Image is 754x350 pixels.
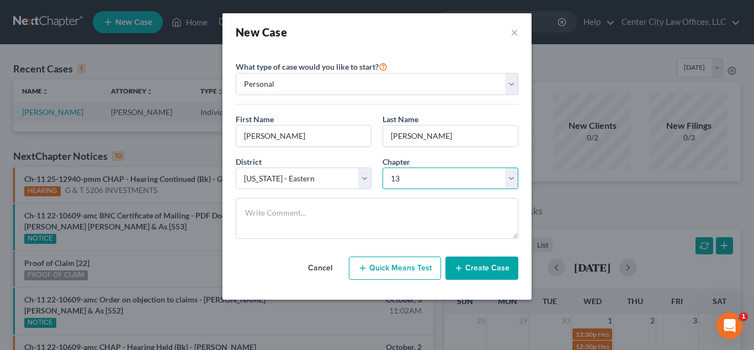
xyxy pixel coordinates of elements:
[739,312,748,321] span: 1
[236,157,262,166] span: District
[383,157,410,166] span: Chapter
[236,60,387,73] label: What type of case would you like to start?
[236,126,371,147] input: Enter First Name
[236,25,287,39] strong: New Case
[716,312,743,339] iframe: Intercom live chat
[511,24,518,40] button: ×
[383,126,518,147] input: Enter Last Name
[236,114,274,124] span: First Name
[349,257,441,280] button: Quick Means Test
[445,257,518,280] button: Create Case
[296,257,344,279] button: Cancel
[383,114,418,124] span: Last Name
